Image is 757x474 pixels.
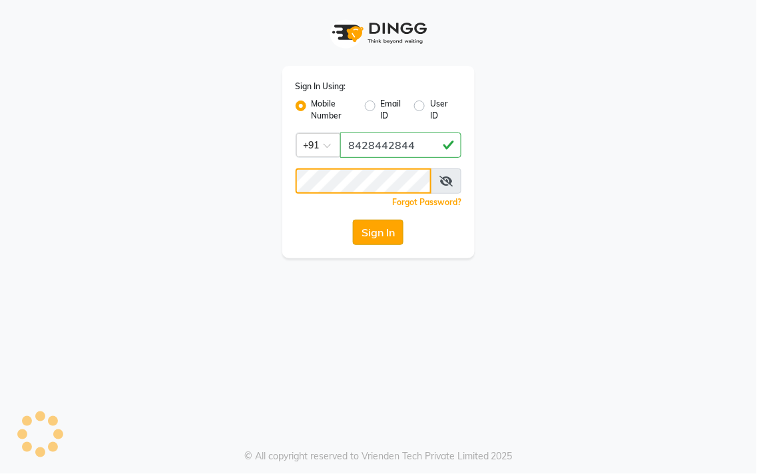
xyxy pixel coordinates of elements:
label: Sign In Using: [296,81,346,93]
label: Email ID [381,98,403,122]
input: Username [296,168,432,194]
button: Sign In [353,220,403,245]
img: logo1.svg [325,13,431,53]
label: Mobile Number [312,98,354,122]
input: Username [340,132,462,158]
a: Forgot Password? [392,197,461,207]
label: User ID [430,98,451,122]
